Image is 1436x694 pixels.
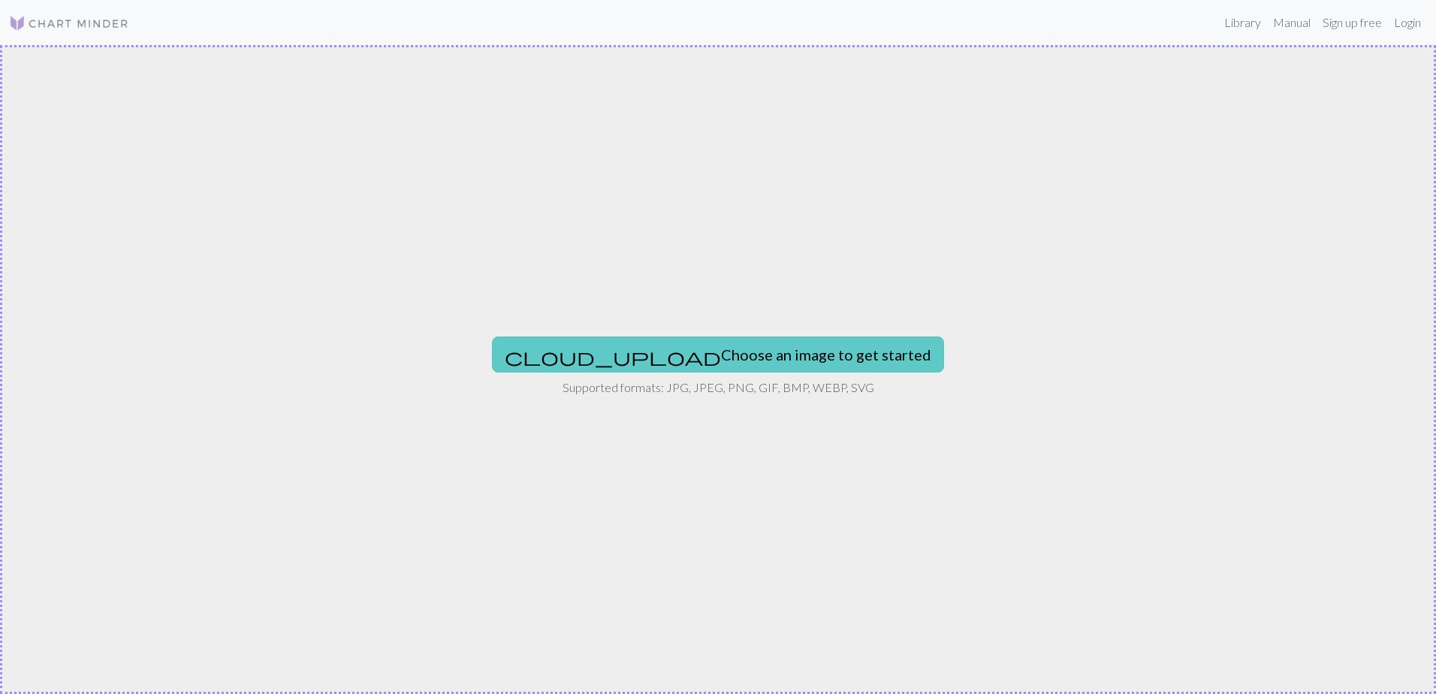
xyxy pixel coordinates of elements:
[1317,8,1388,38] a: Sign up free
[492,336,944,373] button: Choose an image to get started
[1267,8,1317,38] a: Manual
[1388,8,1427,38] a: Login
[505,346,721,367] span: cloud_upload
[9,14,129,32] img: Logo
[563,379,874,397] p: Supported formats: JPG, JPEG, PNG, GIF, BMP, WEBP, SVG
[1218,8,1267,38] a: Library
